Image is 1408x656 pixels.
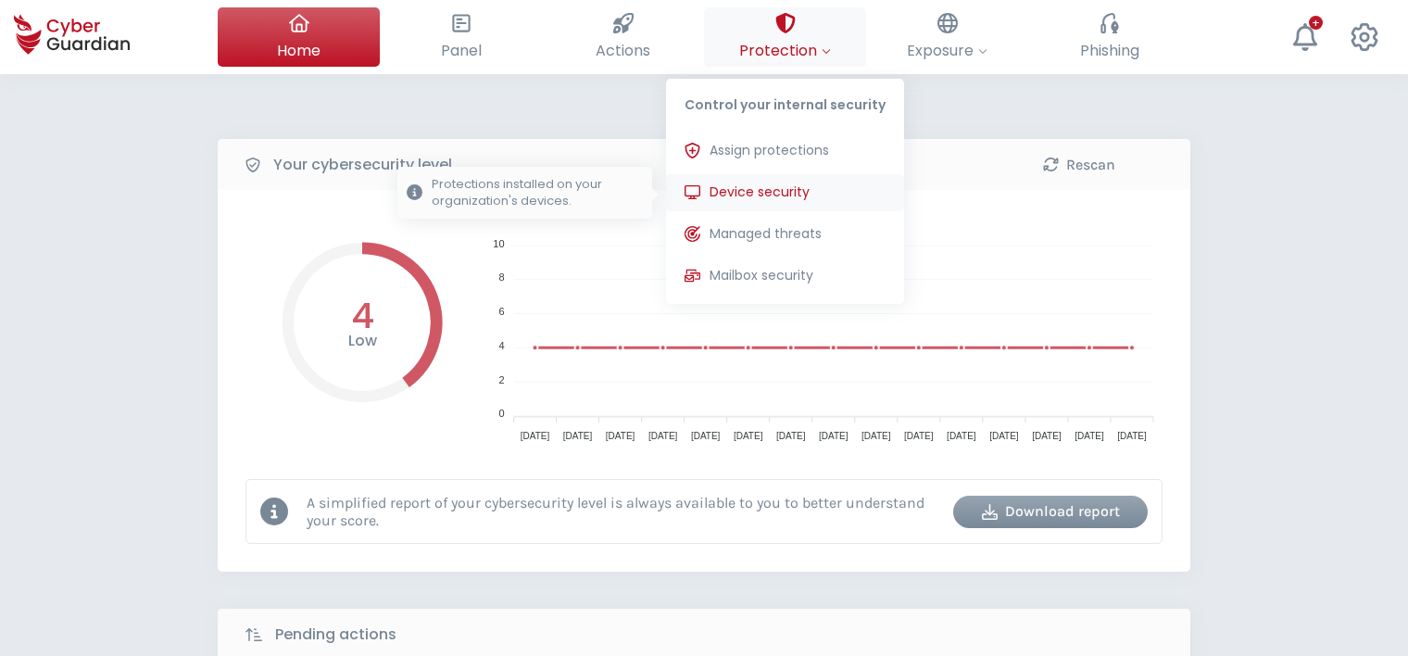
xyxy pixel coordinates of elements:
tspan: [DATE] [1075,431,1104,441]
span: Home [277,39,321,62]
button: Panel [380,7,542,67]
tspan: [DATE] [648,431,678,441]
span: Device security [710,183,810,202]
tspan: [DATE] [776,431,806,441]
p: Control your internal security [666,79,904,123]
button: Mailbox security [666,258,904,295]
span: Phishing [1080,39,1139,62]
div: Rescan [996,154,1163,176]
tspan: [DATE] [521,431,550,441]
div: + [1309,16,1323,30]
button: Download report [953,496,1148,528]
tspan: 4 [498,340,504,351]
button: Phishing [1028,7,1190,67]
div: Download report [967,500,1134,523]
tspan: [DATE] [563,431,593,441]
button: Assign protections [666,132,904,170]
tspan: [DATE] [947,431,976,441]
b: Your cybersecurity level [273,154,452,176]
button: Rescan [982,148,1176,181]
tspan: [DATE] [819,431,849,441]
tspan: 8 [498,271,504,283]
span: Actions [596,39,650,62]
tspan: [DATE] [1032,431,1062,441]
tspan: [DATE] [1117,431,1147,441]
tspan: 0 [498,408,504,419]
tspan: [DATE] [734,431,763,441]
p: Protections installed on your organization's devices. [432,176,643,209]
tspan: [DATE] [989,431,1019,441]
span: Exposure [907,39,987,62]
span: Assign protections [710,141,829,160]
tspan: [DATE] [606,431,635,441]
button: Actions [542,7,704,67]
button: Home [218,7,380,67]
tspan: 6 [498,306,504,317]
button: Managed threats [666,216,904,253]
span: Managed threats [710,224,822,244]
span: Mailbox security [710,266,813,285]
button: Device securityProtections installed on your organization's devices. [666,174,904,211]
tspan: 2 [498,374,504,385]
tspan: [DATE] [904,431,934,441]
p: A simplified report of your cybersecurity level is always available to you to better understand y... [307,494,939,529]
span: Panel [441,39,482,62]
b: Pending actions [275,624,396,646]
tspan: [DATE] [861,431,891,441]
tspan: [DATE] [691,431,721,441]
span: Protection [739,39,831,62]
button: Exposure [866,7,1028,67]
button: ProtectionControl your internal securityAssign protectionsDevice securityProtections installed on... [704,7,866,67]
tspan: 10 [493,238,504,249]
